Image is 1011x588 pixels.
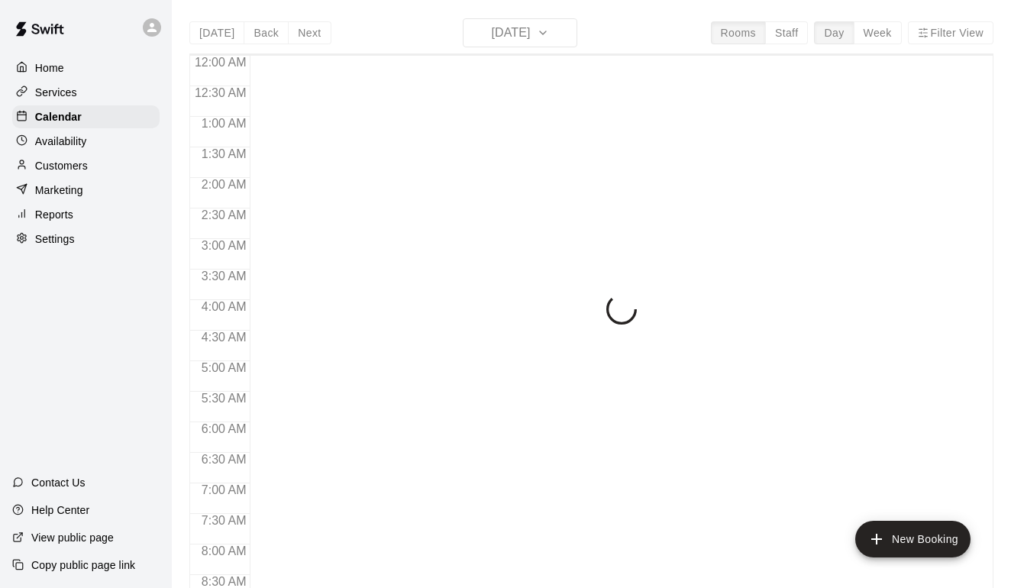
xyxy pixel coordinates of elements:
span: 1:00 AM [198,117,250,130]
a: Customers [12,154,160,177]
span: 5:00 AM [198,361,250,374]
a: Availability [12,130,160,153]
span: 5:30 AM [198,392,250,405]
p: Availability [35,134,87,149]
span: 7:00 AM [198,483,250,496]
span: 12:30 AM [191,86,250,99]
a: Reports [12,203,160,226]
p: Settings [35,231,75,247]
p: Marketing [35,183,83,198]
a: Marketing [12,179,160,202]
p: Help Center [31,502,89,518]
p: Home [35,60,64,76]
a: Calendar [12,105,160,128]
p: Calendar [35,109,82,124]
span: 4:30 AM [198,331,250,344]
span: 2:00 AM [198,178,250,191]
p: View public page [31,530,114,545]
span: 12:00 AM [191,56,250,69]
p: Contact Us [31,475,86,490]
span: 4:00 AM [198,300,250,313]
span: 6:00 AM [198,422,250,435]
span: 3:30 AM [198,270,250,283]
span: 8:30 AM [198,575,250,588]
p: Services [35,85,77,100]
a: Settings [12,228,160,250]
span: 2:30 AM [198,208,250,221]
a: Home [12,57,160,79]
span: 3:00 AM [198,239,250,252]
span: 7:30 AM [198,514,250,527]
p: Copy public page link [31,557,135,573]
a: Services [12,81,160,104]
button: add [855,521,971,557]
span: 6:30 AM [198,453,250,466]
span: 1:30 AM [198,147,250,160]
p: Customers [35,158,88,173]
span: 8:00 AM [198,544,250,557]
p: Reports [35,207,73,222]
